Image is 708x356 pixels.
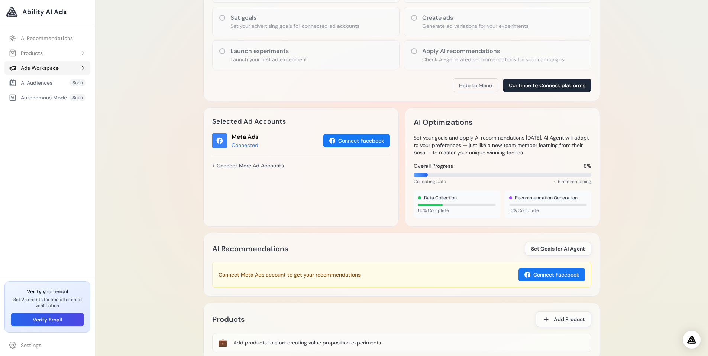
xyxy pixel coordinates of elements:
[219,271,361,278] h3: Connect Meta Ads account to get your recommendations
[6,6,89,18] a: Ability AI Ads
[323,134,390,147] button: Connect Facebook
[212,116,390,127] h2: Selected Ad Accounts
[536,311,591,327] button: Add Product
[9,49,43,57] div: Products
[554,316,585,323] span: Add Product
[218,337,227,348] div: 💼
[503,79,591,92] button: Continue to Connect platforms
[230,47,307,56] h3: Launch experiments
[230,22,359,30] p: Set your advertising goals for connected ad accounts
[9,94,67,101] div: Autonomous Mode
[414,134,591,156] p: Set your goals and apply AI recommendations [DATE]. AI Agent will adapt to your preferences — jus...
[414,162,453,170] span: Overall Progress
[212,313,245,325] h2: Products
[414,116,472,128] h2: AI Optimizations
[424,195,457,201] span: Data Collection
[422,22,528,30] p: Generate ad variations for your experiments
[233,339,382,346] div: Add products to start creating value proposition experiments.
[4,46,90,60] button: Products
[554,179,591,184] span: ~15 min remaining
[414,179,446,184] span: Collecting Data
[11,313,84,326] button: Verify Email
[232,133,258,141] div: Meta Ads
[4,32,90,45] a: AI Recommendations
[11,297,84,308] p: Get 25 credits for free after email verification
[212,243,288,255] h2: AI Recommendations
[69,94,86,101] span: Soon
[230,13,359,22] h3: Set goals
[583,162,591,170] span: 8%
[525,242,591,256] button: Set Goals for AI Agent
[509,208,587,213] span: 15% Complete
[422,13,528,22] h3: Create ads
[515,195,578,201] span: Recommendation Generation
[422,56,564,63] p: Check AI-generated recommendations for your campaigns
[4,61,90,75] button: Ads Workspace
[230,56,307,63] p: Launch your first ad experiment
[4,339,90,352] a: Settings
[9,79,52,86] div: AI Audiences
[22,7,67,17] span: Ability AI Ads
[422,47,564,56] h3: Apply AI recommendations
[232,141,258,149] div: Connected
[11,288,84,295] h3: Verify your email
[69,79,86,86] span: Soon
[683,331,701,349] div: Open Intercom Messenger
[418,208,496,213] span: 85% Complete
[212,159,284,172] a: + Connect More Ad Accounts
[518,268,585,281] button: Connect Facebook
[531,245,585,252] span: Set Goals for AI Agent
[453,78,498,92] button: Hide to Menu
[9,64,59,72] div: Ads Workspace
